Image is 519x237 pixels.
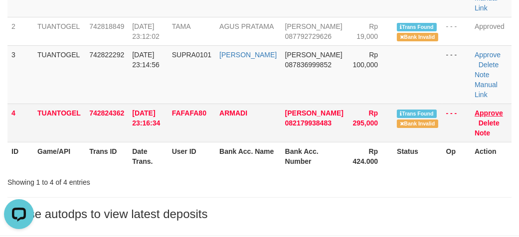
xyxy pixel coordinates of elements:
span: [PERSON_NAME] [285,109,344,117]
span: 742824362 [89,109,124,117]
span: 742818849 [89,22,124,30]
a: Note [475,71,490,79]
th: Game/API [33,142,85,170]
a: [PERSON_NAME] [219,51,277,59]
td: Approved [471,17,512,45]
td: 3 [7,45,33,104]
th: Bank Acc. Name [215,142,281,170]
span: Rp 295,000 [353,109,378,127]
span: [DATE] 23:14:56 [132,51,160,69]
span: Similar transaction found [397,23,437,31]
td: TUANTOGEL [33,104,85,142]
td: 4 [7,104,33,142]
a: AGUS PRATAMA [219,22,274,30]
span: [PERSON_NAME] [285,22,343,30]
th: Action [471,142,512,170]
div: Showing 1 to 4 of 4 entries [7,173,209,187]
td: - - - [442,104,471,142]
span: Copy 087792729626 to clipboard [285,32,332,40]
span: Bank is not match [397,119,438,128]
th: Date Trans. [128,142,168,170]
a: Note [475,129,490,137]
td: - - - [442,17,471,45]
th: User ID [168,142,215,170]
button: Open LiveChat chat widget [4,4,34,34]
th: ID [7,142,33,170]
span: Copy 082179938483 to clipboard [285,119,332,127]
span: Rp 19,000 [356,22,378,40]
a: Manual Link [475,81,498,99]
th: Trans ID [85,142,128,170]
td: - - - [442,45,471,104]
a: Approve [475,51,501,59]
th: Bank Acc. Number [281,142,347,170]
span: [DATE] 23:16:34 [132,109,160,127]
a: Approve [475,109,503,117]
h3: Pause autodps to view latest deposits [7,208,512,221]
span: 742822292 [89,51,124,59]
th: Rp 424.000 [347,142,393,170]
th: Op [442,142,471,170]
span: Rp 100,000 [353,51,378,69]
td: TUANTOGEL [33,17,85,45]
span: SUPRA0101 [172,51,211,59]
span: Similar transaction found [397,110,437,118]
span: FAFAFA80 [172,109,206,117]
a: Delete [479,119,500,127]
span: [PERSON_NAME] [285,51,343,59]
span: [DATE] 23:12:02 [132,22,160,40]
a: Delete [479,61,499,69]
th: Status [393,142,442,170]
a: ARMADI [219,109,247,117]
td: 2 [7,17,33,45]
td: TUANTOGEL [33,45,85,104]
span: TAMA [172,22,191,30]
span: Bank is not match [397,33,438,41]
span: Copy 087836999852 to clipboard [285,61,332,69]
